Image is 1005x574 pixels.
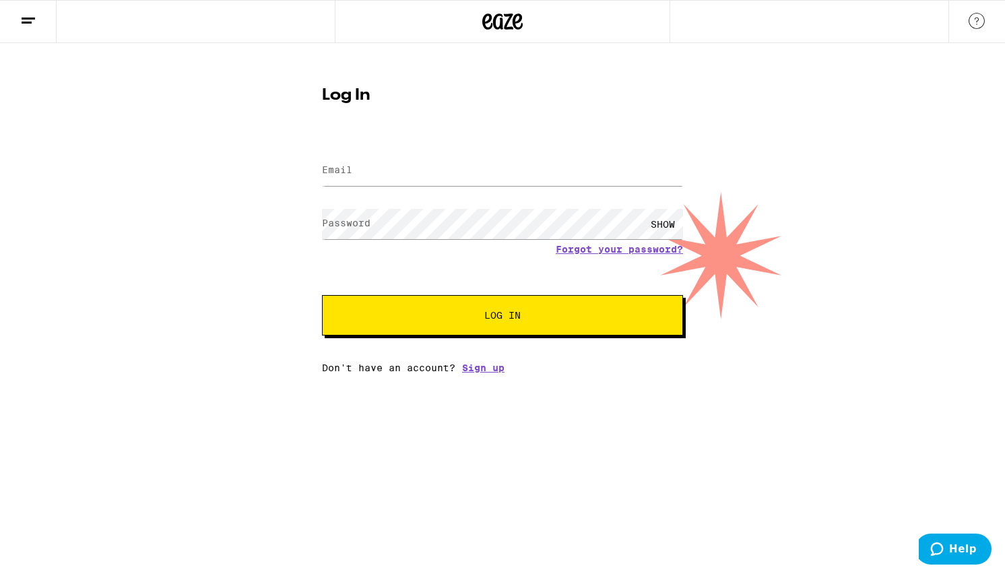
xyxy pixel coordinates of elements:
[484,311,521,320] span: Log In
[322,362,683,373] div: Don't have an account?
[919,534,992,567] iframe: Opens a widget where you can find more information
[556,244,683,255] a: Forgot your password?
[643,209,683,239] div: SHOW
[462,362,505,373] a: Sign up
[322,156,683,186] input: Email
[322,218,370,228] label: Password
[322,88,683,104] h1: Log In
[322,164,352,175] label: Email
[322,295,683,336] button: Log In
